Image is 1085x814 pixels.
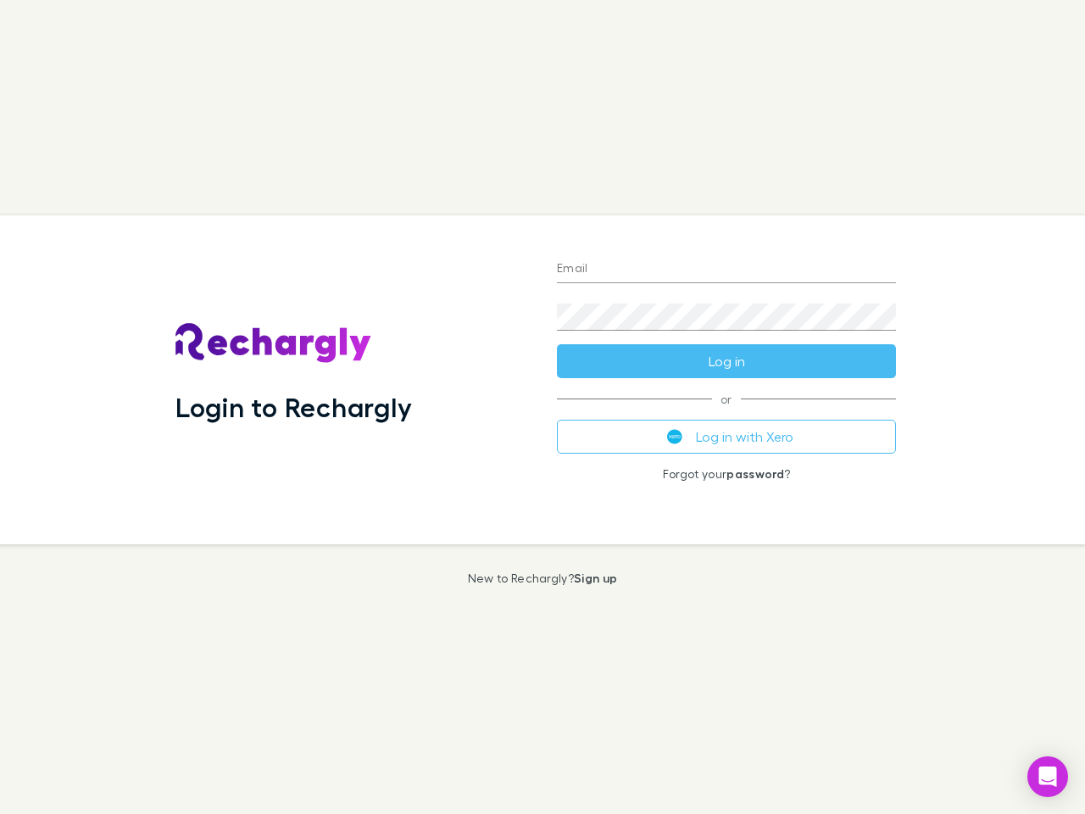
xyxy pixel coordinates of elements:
span: or [557,399,896,399]
button: Log in with Xero [557,420,896,454]
img: Rechargly's Logo [175,323,372,364]
div: Open Intercom Messenger [1027,756,1068,797]
p: Forgot your ? [557,467,896,481]
h1: Login to Rechargly [175,391,412,423]
p: New to Rechargly? [468,571,618,585]
button: Log in [557,344,896,378]
a: password [726,466,784,481]
img: Xero's logo [667,429,682,444]
a: Sign up [574,571,617,585]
